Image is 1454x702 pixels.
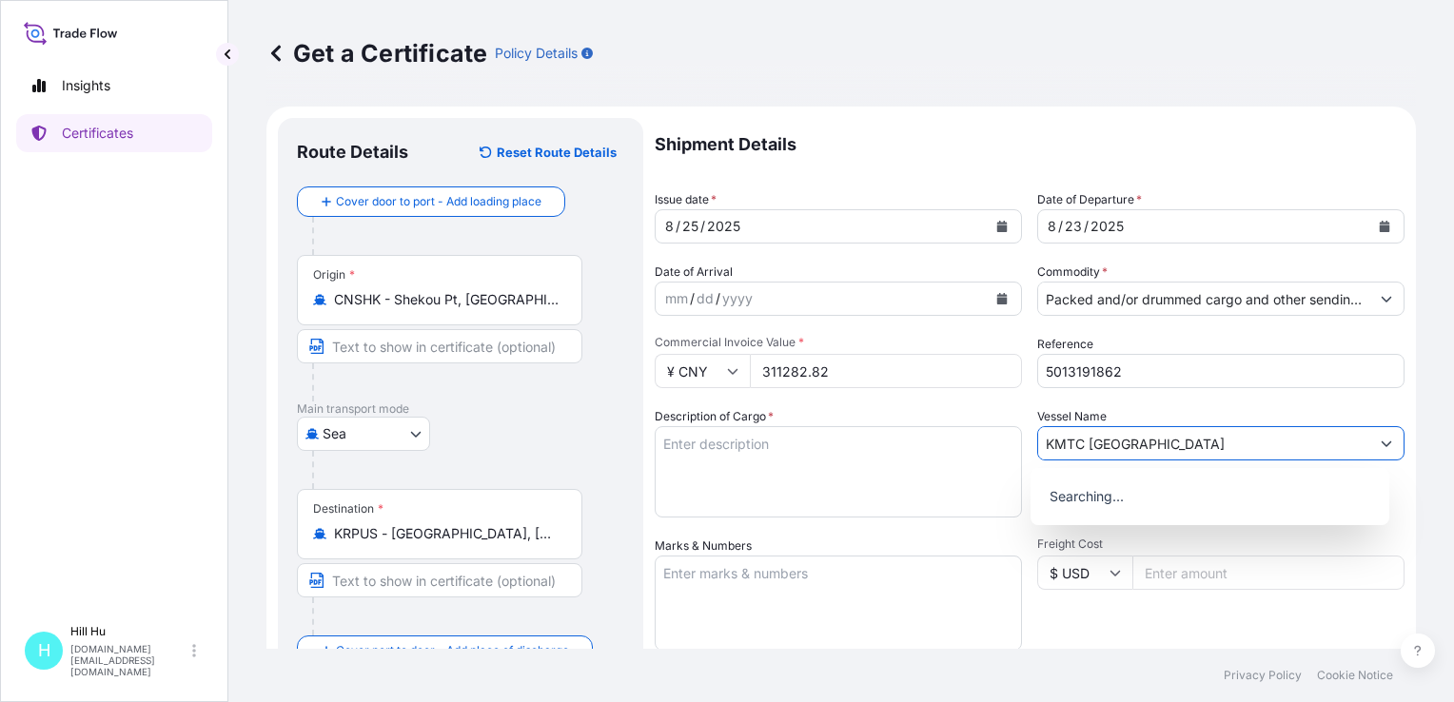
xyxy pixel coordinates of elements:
input: Enter amount [750,354,1022,388]
span: Date of Departure [1037,190,1142,209]
p: Main transport mode [297,401,624,417]
button: Calendar [987,211,1017,242]
div: year, [705,215,742,238]
button: Calendar [1369,211,1400,242]
span: Cover door to port - Add loading place [336,192,541,211]
div: / [1058,215,1063,238]
button: Show suggestions [1369,426,1404,460]
div: year, [720,287,755,310]
span: Cover port to door - Add place of discharge [336,641,569,660]
span: Sea [323,424,346,443]
p: Insights [62,76,110,95]
input: Destination [334,524,559,543]
span: Commercial Invoice Value [655,335,1022,350]
input: Type to search commodity [1038,282,1369,316]
label: Reference [1037,335,1093,354]
div: month, [663,215,676,238]
div: Suggestions [1038,476,1382,517]
span: H [38,641,50,660]
div: / [676,215,680,238]
div: / [700,215,705,238]
p: Reset Route Details [497,143,617,162]
label: Vessel Name [1037,407,1107,426]
div: month, [1046,215,1058,238]
button: Calendar [987,283,1017,314]
input: Origin [334,290,559,309]
input: Text to appear on certificate [297,563,582,597]
div: year, [1089,215,1126,238]
span: Date of Arrival [655,263,733,282]
div: / [1084,215,1089,238]
div: / [716,287,720,310]
div: day, [695,287,716,310]
label: Commodity [1037,263,1108,282]
label: Description of Cargo [655,407,774,426]
p: Certificates [62,124,133,143]
p: [DOMAIN_NAME][EMAIL_ADDRESS][DOMAIN_NAME] [70,643,188,677]
input: Type to search vessel name or IMO [1038,426,1369,460]
div: Origin [313,267,355,283]
input: Enter amount [1132,556,1405,590]
button: Select transport [297,417,430,451]
p: Cookie Notice [1317,668,1393,683]
p: Get a Certificate [266,38,487,68]
p: Privacy Policy [1224,668,1302,683]
p: Searching... [1038,476,1382,517]
p: Policy Details [495,44,578,63]
span: Freight Cost [1037,536,1405,552]
div: Destination [313,501,383,517]
button: Show suggestions [1369,282,1404,316]
p: Hill Hu [70,624,188,639]
input: Text to appear on certificate [297,329,582,363]
span: Issue date [655,190,717,209]
div: day, [680,215,700,238]
input: Enter booking reference [1037,354,1405,388]
div: / [690,287,695,310]
label: Marks & Numbers [655,536,752,556]
p: Route Details [297,141,408,164]
div: day, [1063,215,1084,238]
div: month, [663,287,690,310]
p: Shipment Details [655,118,1405,171]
